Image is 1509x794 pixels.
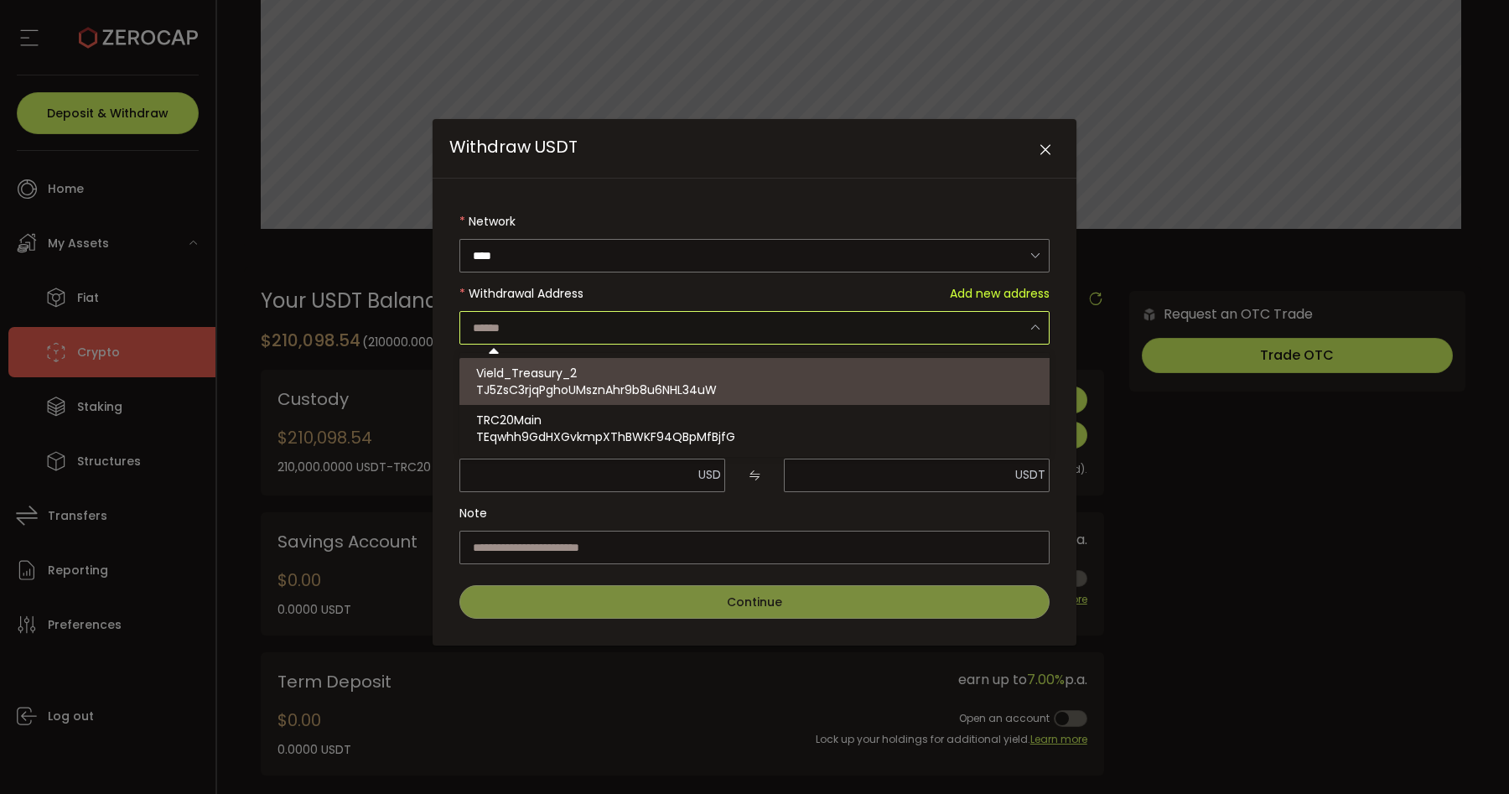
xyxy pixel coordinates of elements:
span: Withdraw USDT [449,135,578,158]
span: TRC20Main [476,412,542,428]
label: Network [459,205,1050,238]
span: Add new address [950,277,1050,310]
span: TJ5ZsC3rjqPghoUMsznAhr9b8u6NHL34uW [476,381,717,398]
span: TEqwhh9GdHXGvkmpXThBWKF94QBpMfBjfG [476,428,735,445]
button: Close [1030,136,1060,165]
span: Continue [727,594,782,610]
label: Note [459,496,1050,530]
span: Vield_Treasury_2 [476,365,577,381]
div: Withdraw USDT [433,119,1076,646]
span: USD [698,466,721,483]
iframe: Chat Widget [1425,714,1509,794]
span: USDT [1015,466,1045,483]
button: Continue [459,585,1050,619]
span: Withdrawal Address [469,285,583,302]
